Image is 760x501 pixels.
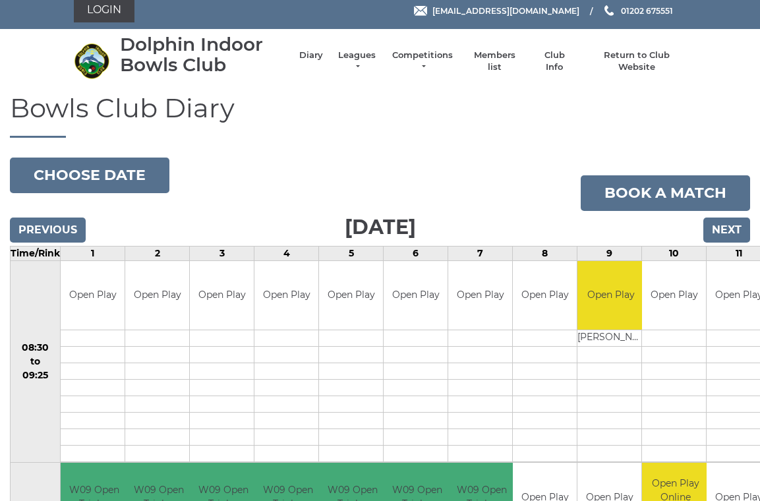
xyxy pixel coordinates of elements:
[190,261,254,330] td: Open Play
[120,34,286,75] div: Dolphin Indoor Bowls Club
[467,49,522,73] a: Members list
[10,218,86,243] input: Previous
[190,246,254,260] td: 3
[74,43,110,79] img: Dolphin Indoor Bowls Club
[602,5,673,17] a: Phone us 01202 675551
[11,246,61,260] td: Time/Rink
[414,5,579,17] a: Email [EMAIL_ADDRESS][DOMAIN_NAME]
[384,246,448,260] td: 6
[703,218,750,243] input: Next
[535,49,573,73] a: Club Info
[61,246,125,260] td: 1
[577,246,642,260] td: 9
[513,246,577,260] td: 8
[10,158,169,193] button: Choose date
[448,246,513,260] td: 7
[587,49,686,73] a: Return to Club Website
[621,5,673,15] span: 01202 675551
[604,5,614,16] img: Phone us
[125,261,189,330] td: Open Play
[432,5,579,15] span: [EMAIL_ADDRESS][DOMAIN_NAME]
[61,261,125,330] td: Open Play
[513,261,577,330] td: Open Play
[11,260,61,463] td: 08:30 to 09:25
[10,94,750,138] h1: Bowls Club Diary
[384,261,448,330] td: Open Play
[642,246,707,260] td: 10
[414,6,427,16] img: Email
[299,49,323,61] a: Diary
[448,261,512,330] td: Open Play
[391,49,454,73] a: Competitions
[577,261,644,330] td: Open Play
[577,330,644,347] td: [PERSON_NAME]
[581,175,750,211] a: Book a match
[319,261,383,330] td: Open Play
[254,261,318,330] td: Open Play
[642,261,706,330] td: Open Play
[336,49,378,73] a: Leagues
[125,246,190,260] td: 2
[254,246,319,260] td: 4
[319,246,384,260] td: 5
